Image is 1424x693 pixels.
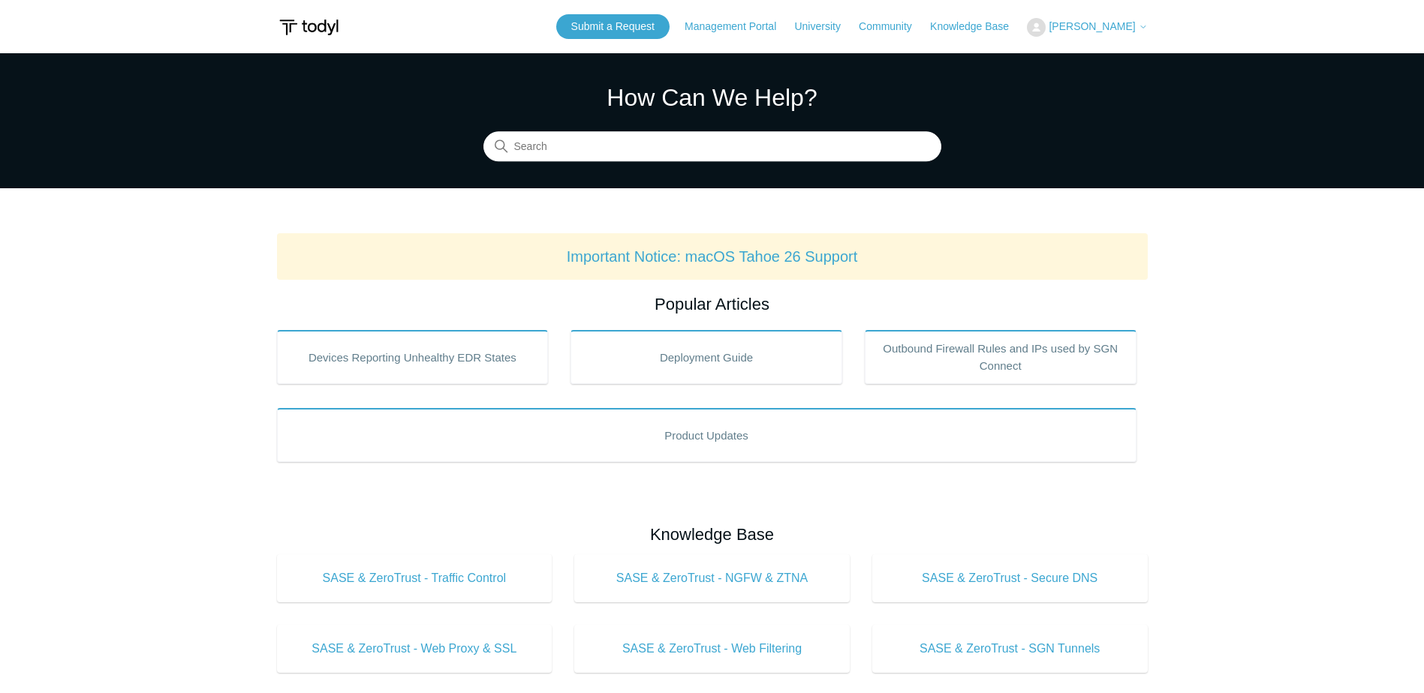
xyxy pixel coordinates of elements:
h1: How Can We Help? [483,79,941,115]
a: Product Updates [277,408,1136,462]
a: Community [859,19,927,34]
span: SASE & ZeroTrust - Secure DNS [895,569,1125,587]
h2: Knowledge Base [277,522,1148,547]
a: Deployment Guide [571,330,842,384]
input: Search [483,132,941,162]
button: [PERSON_NAME] [1027,18,1147,37]
a: University [794,19,855,34]
a: SASE & ZeroTrust - NGFW & ZTNA [574,554,850,602]
span: SASE & ZeroTrust - Traffic Control [300,569,530,587]
h2: Popular Articles [277,292,1148,316]
a: SASE & ZeroTrust - Traffic Control [277,554,552,602]
a: SASE & ZeroTrust - Web Filtering [574,625,850,673]
span: SASE & ZeroTrust - Web Filtering [597,640,827,658]
span: SASE & ZeroTrust - Web Proxy & SSL [300,640,530,658]
a: Important Notice: macOS Tahoe 26 Support [567,248,858,265]
span: SASE & ZeroTrust - NGFW & ZTNA [597,569,827,587]
a: SASE & ZeroTrust - Secure DNS [872,554,1148,602]
a: SASE & ZeroTrust - SGN Tunnels [872,625,1148,673]
span: [PERSON_NAME] [1049,20,1135,32]
a: SASE & ZeroTrust - Web Proxy & SSL [277,625,552,673]
a: Devices Reporting Unhealthy EDR States [277,330,549,384]
a: Outbound Firewall Rules and IPs used by SGN Connect [865,330,1136,384]
img: Todyl Support Center Help Center home page [277,13,341,41]
a: Management Portal [685,19,791,34]
a: Submit a Request [556,14,670,39]
span: SASE & ZeroTrust - SGN Tunnels [895,640,1125,658]
a: Knowledge Base [930,19,1024,34]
